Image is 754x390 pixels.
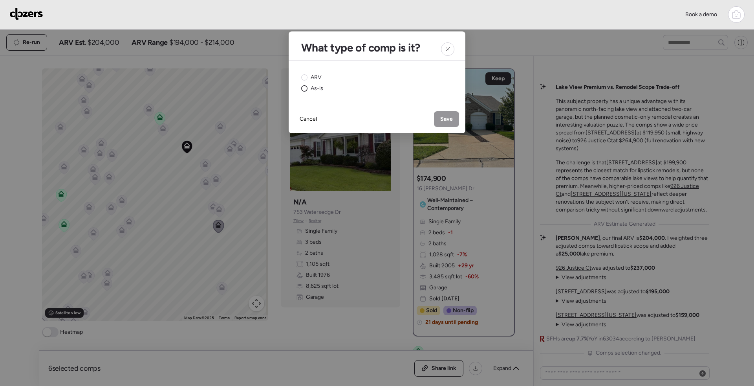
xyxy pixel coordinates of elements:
[301,41,420,54] h2: What type of comp is it?
[311,85,323,92] span: As-is
[9,7,43,20] img: Logo
[311,74,322,81] span: ARV
[300,115,317,123] span: Cancel
[685,11,717,18] span: Book a demo
[440,115,453,123] span: Save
